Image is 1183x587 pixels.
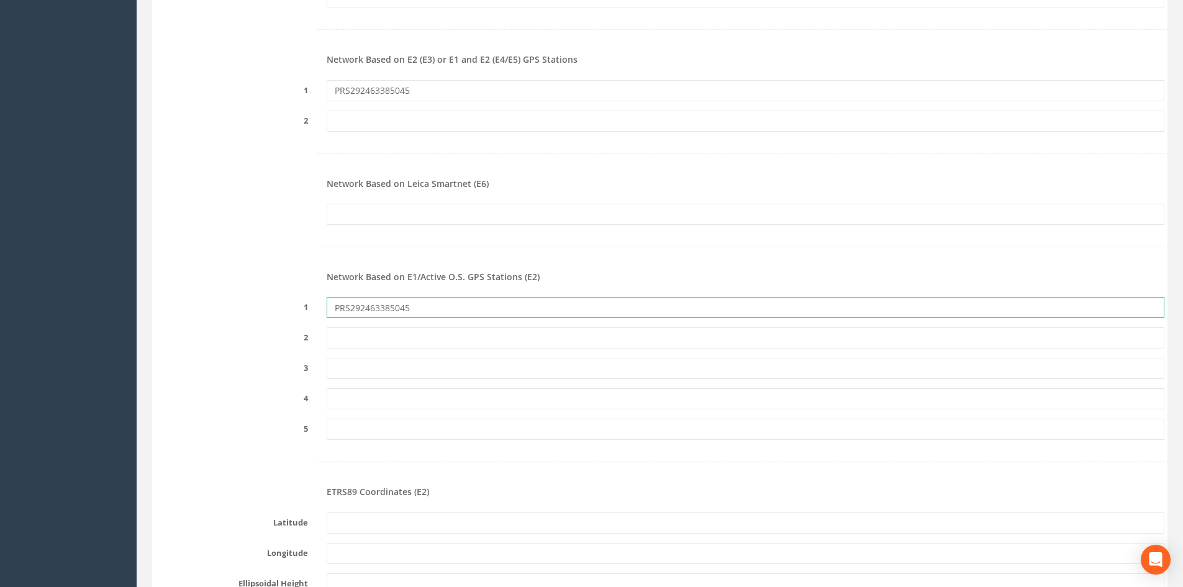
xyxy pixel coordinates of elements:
h4: Network Based on E1/Active O.S. GPS Stations (E2) [327,272,1164,281]
label: 4 [146,388,317,404]
label: 1 [146,297,317,313]
label: 1 [146,80,317,96]
h4: ETRS89 Coordinates (E2) [327,487,1164,496]
label: 2 [146,111,317,127]
h4: Network Based on E2 (E3) or E1 and E2 (E4/E5) GPS Stations [327,55,1164,64]
label: 5 [146,419,317,435]
label: Longitude [146,543,317,559]
div: Open Intercom Messenger [1141,545,1171,575]
label: 2 [146,327,317,344]
h4: Network Based on Leica Smartnet (E6) [327,179,1164,188]
label: Latitude [146,512,317,529]
label: 3 [146,358,317,374]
